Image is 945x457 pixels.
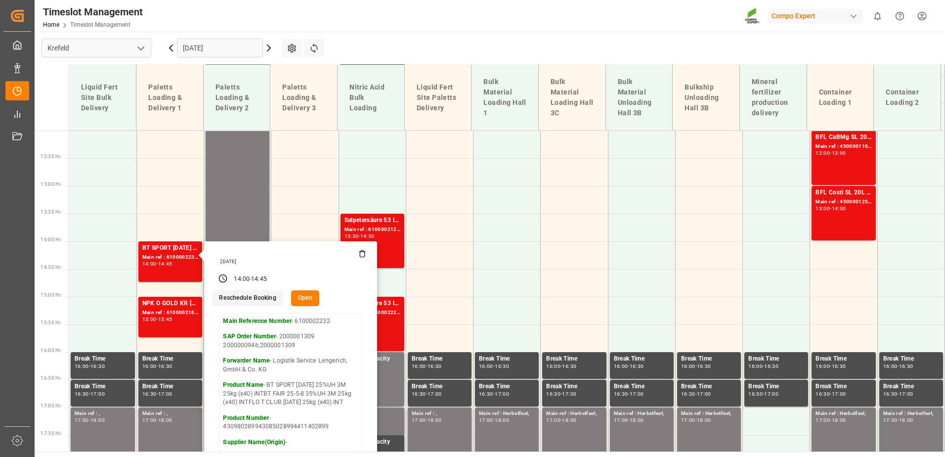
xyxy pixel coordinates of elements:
[681,382,737,392] div: Break Time
[560,392,562,396] div: -
[899,418,913,422] div: 18:00
[546,354,602,364] div: Break Time
[75,410,131,418] div: Main ref : ,
[697,392,711,396] div: 17:00
[158,317,172,321] div: 15:45
[748,73,799,122] div: Mineral fertilizer production delivery
[479,410,535,418] div: Main ref : Herbstfest,
[77,78,128,117] div: Liquid Fert Site Bulk Delivery
[697,364,711,368] div: 16:30
[883,354,939,364] div: Break Time
[479,382,535,392] div: Break Time
[250,275,251,284] div: -
[816,206,830,211] div: 13:00
[816,198,871,206] div: Main ref : 4500001250, 2000001461
[560,364,562,368] div: -
[614,73,665,122] div: Bulk Material Unloading Hall 3B
[75,382,131,392] div: Break Time
[75,392,89,396] div: 16:30
[816,354,871,364] div: Break Time
[223,357,358,374] p: - Logistik Service Lengerich, GmbH & Co. KG
[866,5,889,27] button: show 0 new notifications
[816,364,830,368] div: 16:00
[695,418,697,422] div: -
[897,418,899,422] div: -
[234,275,250,284] div: 14:00
[628,392,629,396] div: -
[816,151,830,155] div: 12:00
[41,209,61,215] span: 13:30 Hr
[89,364,90,368] div: -
[681,364,695,368] div: 16:00
[41,375,61,381] span: 16:30 Hr
[815,83,866,112] div: Container Loading 1
[614,364,628,368] div: 16:00
[428,364,442,368] div: 16:30
[495,418,509,422] div: 18:00
[883,410,939,418] div: Main ref : Herbstfest,
[142,410,198,418] div: Main ref : ,
[223,439,285,446] strong: Supplier Name(Origin)
[223,318,292,324] strong: Main Reference Number
[412,410,468,418] div: Main ref : ,
[832,392,846,396] div: 17:00
[830,392,831,396] div: -
[479,364,493,368] div: 16:00
[41,237,61,242] span: 14:00 Hr
[883,418,898,422] div: 17:00
[745,7,761,25] img: Screenshot%202023-09-29%20at%2010.02.21.png_1712312052.png
[883,364,898,368] div: 16:00
[628,418,629,422] div: -
[897,364,899,368] div: -
[493,392,495,396] div: -
[158,392,172,396] div: 17:00
[428,418,442,422] div: 18:00
[344,226,400,234] div: Main ref : 6100002127, 2000001649
[412,354,468,364] div: Break Time
[768,6,866,25] button: Compo Expert
[223,381,263,388] strong: Product Name
[764,364,778,368] div: 16:30
[358,234,360,238] div: -
[832,206,846,211] div: 14:00
[546,392,560,396] div: 16:30
[562,364,576,368] div: 16:30
[158,262,172,266] div: 14:45
[90,364,105,368] div: 16:30
[223,332,358,350] p: - 2000001309 2000000946;2000001309
[695,364,697,368] div: -
[217,258,366,265] div: [DATE]
[344,234,359,238] div: 13:30
[212,78,262,117] div: Paletts Loading & Delivery 2
[142,317,157,321] div: 15:00
[223,438,358,447] p: -
[223,414,269,421] strong: Product Number
[495,364,509,368] div: 16:30
[157,418,158,422] div: -
[889,5,911,27] button: Help Center
[89,392,90,396] div: -
[43,21,59,28] a: Home
[75,364,89,368] div: 16:00
[223,333,276,340] strong: SAP Order Number
[426,392,428,396] div: -
[899,392,913,396] div: 17:00
[882,83,933,112] div: Container Loading 2
[546,410,602,418] div: Main ref : Herbstfest,
[158,364,172,368] div: 16:30
[345,78,396,117] div: Nitric Acid Bulk Loading
[832,418,846,422] div: 18:00
[899,364,913,368] div: 16:30
[212,290,283,306] button: Reschedule Booking
[278,78,329,117] div: Paletts Loading & Delivery 3
[493,418,495,422] div: -
[830,206,831,211] div: -
[360,234,375,238] div: 14:30
[90,392,105,396] div: 17:00
[562,392,576,396] div: 17:00
[41,182,61,187] span: 13:00 Hr
[412,392,426,396] div: 16:30
[628,364,629,368] div: -
[681,78,731,117] div: Bulkship Unloading Hall 3B
[830,418,831,422] div: -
